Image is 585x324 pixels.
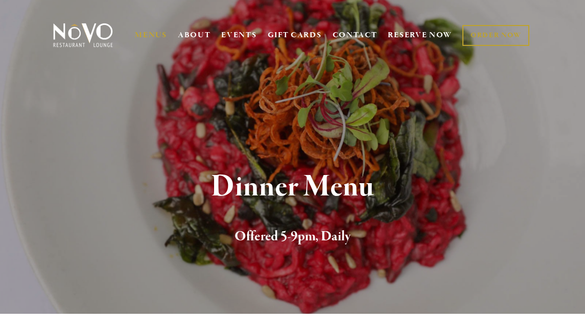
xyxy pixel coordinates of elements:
[135,30,167,40] a: MENUS
[178,30,211,40] a: ABOUT
[51,22,115,48] img: Novo Restaurant &amp; Lounge
[462,25,529,46] a: ORDER NOW
[333,26,378,45] a: CONTACT
[66,170,520,204] h1: Dinner Menu
[221,30,256,40] a: EVENTS
[66,226,520,247] h2: Offered 5-9pm, Daily
[268,26,322,45] a: GIFT CARDS
[388,26,452,45] a: RESERVE NOW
